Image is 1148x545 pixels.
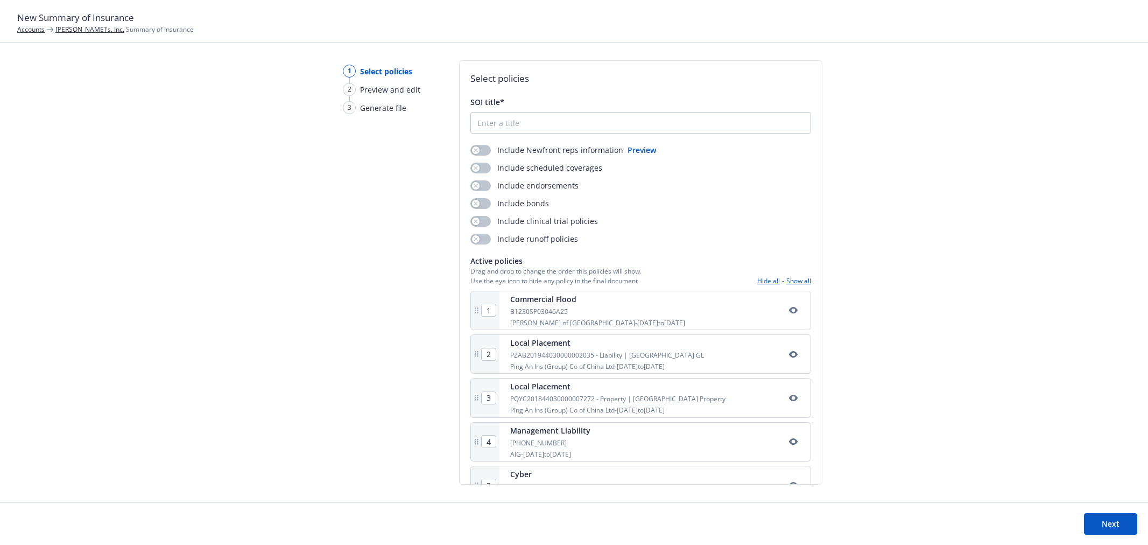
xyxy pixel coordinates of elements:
div: Local PlacementPZAB201944030000002035 - Liability | [GEOGRAPHIC_DATA] GLPing An Ins (Group) Co of... [470,334,811,374]
h1: New Summary of Insurance [17,11,1131,25]
button: Show all [786,276,811,285]
div: Include runoff policies [470,233,578,244]
div: [PERSON_NAME] of [GEOGRAPHIC_DATA] - [DATE] to [DATE] [510,318,685,327]
button: Next [1084,513,1137,535]
div: 1 [343,65,356,78]
span: Select policies [360,66,412,77]
span: Drag and drop to change the order this policies will show. Use the eye icon to hide any policy in... [470,267,642,285]
div: Local PlacementPQYC201844030000007272 - Property | [GEOGRAPHIC_DATA] PropertyPing An Ins (Group) ... [470,378,811,417]
h2: Select policies [470,72,811,86]
div: B1230SP03046A25 [510,307,685,316]
div: 3 [343,101,356,114]
div: Include clinical trial policies [470,215,598,227]
button: Preview [628,144,656,156]
div: Include scheduled coverages [470,162,602,173]
span: SOI title* [470,97,504,107]
div: PZAB201944030000002035 - Liability | [GEOGRAPHIC_DATA] GL [510,351,704,360]
span: Active policies [470,255,642,267]
input: Enter a title [471,113,811,133]
div: Include Newfront reps information [470,144,623,156]
div: PQYC201844030000007272 - Property | [GEOGRAPHIC_DATA] Property [510,394,726,403]
a: Accounts [17,25,45,34]
div: [PHONE_NUMBER] [510,438,590,448]
div: CyberMKLV4XCY000048 - Excess| $5M X $5M[PERSON_NAME] Insurance-[DATE]to[DATE] [470,466,811,505]
div: Commercial Flood [510,294,685,305]
div: Ping An Ins (Group) Co of China Ltd - [DATE] to [DATE] [510,362,704,371]
button: Hide all [757,276,780,285]
div: MKLV4XCY000048 - Excess| $5M X $5M [510,482,642,491]
div: Ping An Ins (Group) Co of China Ltd - [DATE] to [DATE] [510,406,726,415]
span: Preview and edit [360,84,420,95]
div: Commercial FloodB1230SP03046A25[PERSON_NAME] of [GEOGRAPHIC_DATA]-[DATE]to[DATE] [470,291,811,330]
div: Local Placement [510,337,704,348]
span: Summary of Insurance [55,25,194,34]
div: Local Placement [510,381,726,392]
a: [PERSON_NAME]'s, Inc. [55,25,124,34]
div: 2 [343,83,356,96]
div: Include bonds [470,198,549,209]
span: Generate file [360,102,406,114]
div: Cyber [510,469,642,480]
div: AIG - [DATE] to [DATE] [510,450,590,459]
div: Include endorsements [470,180,579,191]
div: Management Liability [510,425,590,436]
div: - [757,276,811,285]
div: Management Liability[PHONE_NUMBER]AIG-[DATE]to[DATE] [470,422,811,462]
